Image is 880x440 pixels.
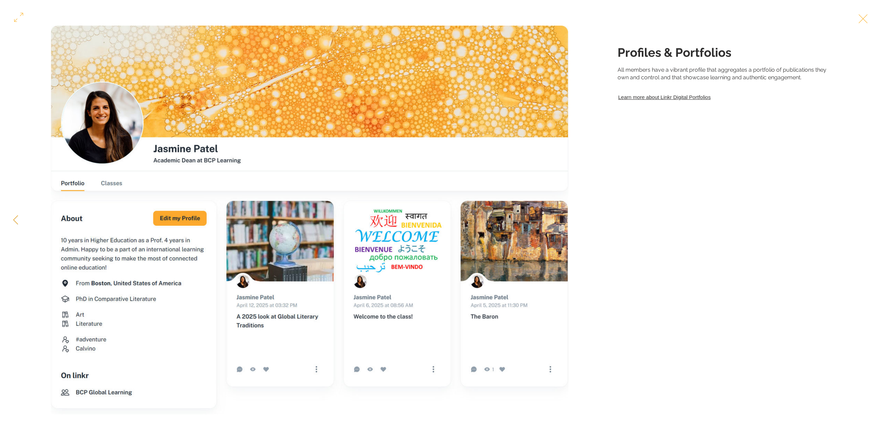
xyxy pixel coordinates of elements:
button: Exit expand mode [856,10,870,26]
button: Open in fullscreen [12,9,25,24]
a: Learn more about Linkr Digital Portfolios [618,92,839,102]
h1: Profiles & Portfolios [618,45,839,60]
button: Previous Item [7,212,24,229]
div: All members have a vibrant profile that aggregates a portfolio of publications they own and contr... [618,66,839,82]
